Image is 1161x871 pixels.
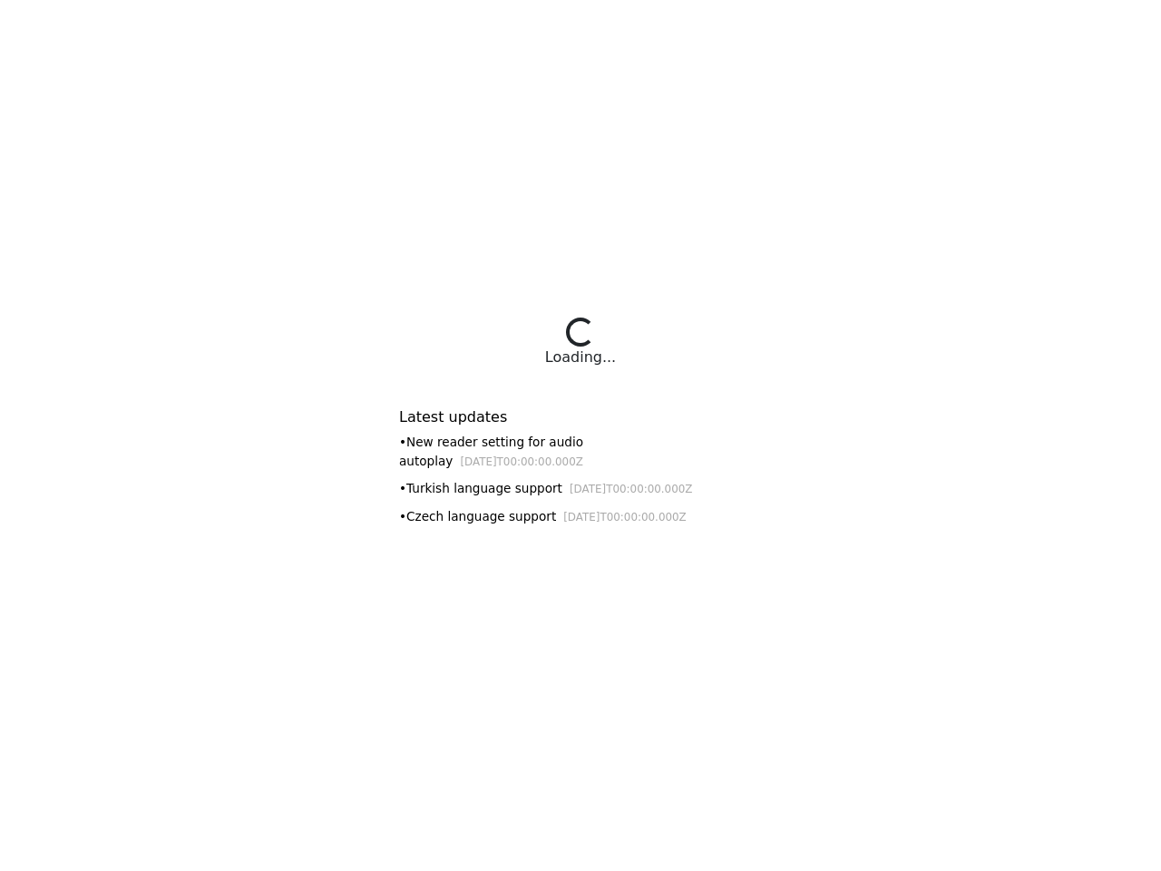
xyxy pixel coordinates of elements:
div: • Turkish language support [399,479,762,498]
small: [DATE]T00:00:00.000Z [570,483,693,495]
div: Loading... [545,347,616,368]
h6: Latest updates [399,408,762,426]
div: • Czech language support [399,507,762,526]
div: • New reader setting for audio autoplay [399,433,762,470]
small: [DATE]T00:00:00.000Z [460,455,583,468]
small: [DATE]T00:00:00.000Z [563,511,687,524]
